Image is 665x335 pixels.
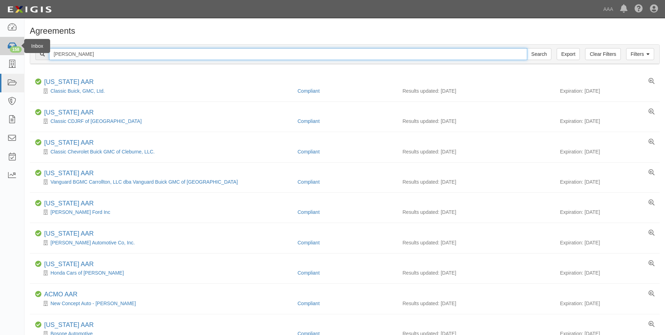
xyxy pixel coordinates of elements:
[560,148,654,155] div: Expiration: [DATE]
[50,301,136,306] a: New Concept Auto - [PERSON_NAME]
[560,269,654,276] div: Expiration: [DATE]
[560,300,654,307] div: Expiration: [DATE]
[527,48,551,60] input: Search
[44,321,94,329] div: Texas AAR
[44,321,94,328] a: [US_STATE] AAR
[35,139,41,146] i: Compliant
[298,301,320,306] a: Compliant
[298,270,320,276] a: Compliant
[626,48,654,60] a: Filters
[298,209,320,215] a: Compliant
[44,109,94,116] a: [US_STATE] AAR
[49,48,527,60] input: Search
[35,109,41,116] i: Compliant
[44,200,94,208] div: Texas AAR
[50,240,135,245] a: [PERSON_NAME] Automotive Co, Inc.
[44,261,94,268] a: [US_STATE] AAR
[402,87,549,94] div: Results updated: [DATE]
[298,240,320,245] a: Compliant
[35,200,41,206] i: Compliant
[35,300,292,307] div: New Concept Auto - Bonner
[35,148,292,155] div: Classic Chevrolet Buick GMC of Cleburne, LLC.
[35,269,292,276] div: Honda Cars of McKinney
[44,291,77,298] div: ACMO AAR
[402,118,549,125] div: Results updated: [DATE]
[635,5,643,13] i: Help Center - Complianz
[298,179,320,185] a: Compliant
[649,321,654,328] a: View results summary
[44,230,94,238] div: Texas AAR
[557,48,580,60] a: Export
[35,178,292,185] div: Vanguard BGMC Carrollton, LLC dba Vanguard Buick GMC of Carrollton
[649,200,654,206] a: View results summary
[298,149,320,155] a: Compliant
[44,139,94,146] a: [US_STATE] AAR
[44,170,94,177] div: Texas AAR
[298,118,320,124] a: Compliant
[24,39,50,53] div: Inbox
[560,118,654,125] div: Expiration: [DATE]
[35,291,41,297] i: Compliant
[35,239,292,246] div: Bill Utter Automotive Co, Inc.
[649,109,654,115] a: View results summary
[35,322,41,328] i: Compliant
[50,88,105,94] a: Classic Buick, GMC, Ltd.
[600,2,617,16] a: AAA
[44,78,94,85] a: [US_STATE] AAR
[50,118,142,124] a: Classic CDJRF of [GEOGRAPHIC_DATA]
[35,79,41,85] i: Compliant
[649,78,654,85] a: View results summary
[560,87,654,94] div: Expiration: [DATE]
[5,3,54,16] img: logo-5460c22ac91f19d4615b14bd174203de0afe785f0fc80cf4dbbc73dc1793850b.png
[44,109,94,117] div: Texas AAR
[649,139,654,145] a: View results summary
[50,209,110,215] a: [PERSON_NAME] Ford Inc
[44,200,94,207] a: [US_STATE] AAR
[50,179,238,185] a: Vanguard BGMC Carrollton, LLC dba Vanguard Buick GMC of [GEOGRAPHIC_DATA]
[560,239,654,246] div: Expiration: [DATE]
[585,48,620,60] a: Clear Filters
[402,300,549,307] div: Results updated: [DATE]
[402,239,549,246] div: Results updated: [DATE]
[298,88,320,94] a: Compliant
[560,209,654,216] div: Expiration: [DATE]
[649,291,654,297] a: View results summary
[35,209,292,216] div: Bob Utter Ford Inc
[44,261,94,268] div: Texas AAR
[44,139,94,147] div: Texas AAR
[44,291,77,298] a: ACMO AAR
[44,230,94,237] a: [US_STATE] AAR
[35,170,41,176] i: Compliant
[50,149,155,155] a: Classic Chevrolet Buick GMC of Cleburne, LLC.
[44,78,94,86] div: Texas AAR
[649,261,654,267] a: View results summary
[402,178,549,185] div: Results updated: [DATE]
[35,230,41,237] i: Compliant
[35,118,292,125] div: Classic CDJRF of Arlington
[402,148,549,155] div: Results updated: [DATE]
[402,209,549,216] div: Results updated: [DATE]
[10,46,22,53] div: 158
[35,261,41,267] i: Compliant
[50,270,124,276] a: Honda Cars of [PERSON_NAME]
[402,269,549,276] div: Results updated: [DATE]
[649,230,654,236] a: View results summary
[44,170,94,177] a: [US_STATE] AAR
[649,170,654,176] a: View results summary
[35,87,292,94] div: Classic Buick, GMC, Ltd.
[30,26,660,35] h1: Agreements
[560,178,654,185] div: Expiration: [DATE]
